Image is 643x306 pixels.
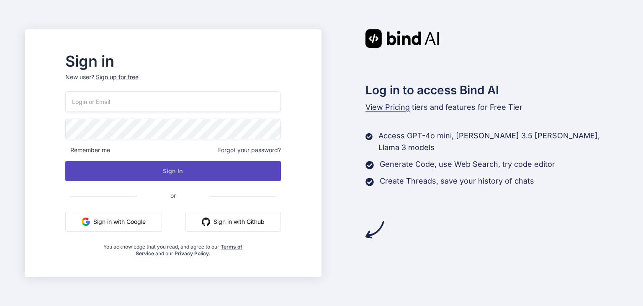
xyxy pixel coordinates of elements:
[65,91,281,112] input: Login or Email
[218,146,281,154] span: Forgot your password?
[65,161,281,181] button: Sign In
[380,175,534,187] p: Create Threads, save your history of chats
[101,239,245,257] div: You acknowledge that you read, and agree to our and our
[82,218,90,226] img: google
[65,73,281,91] p: New user?
[65,212,162,232] button: Sign in with Google
[365,103,410,112] span: View Pricing
[65,146,110,154] span: Remember me
[365,101,618,113] p: tiers and features for Free Tier
[137,185,209,206] span: or
[202,218,210,226] img: github
[185,212,281,232] button: Sign in with Github
[136,244,243,257] a: Terms of Service
[365,81,618,99] h2: Log in to access Bind AI
[365,29,439,48] img: Bind AI logo
[378,130,618,153] p: Access GPT-4o mini, [PERSON_NAME] 3.5 [PERSON_NAME], Llama 3 models
[65,54,281,68] h2: Sign in
[380,158,555,170] p: Generate Code, use Web Search, try code editor
[96,73,139,81] div: Sign up for free
[175,250,211,257] a: Privacy Policy.
[365,220,384,239] img: arrow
